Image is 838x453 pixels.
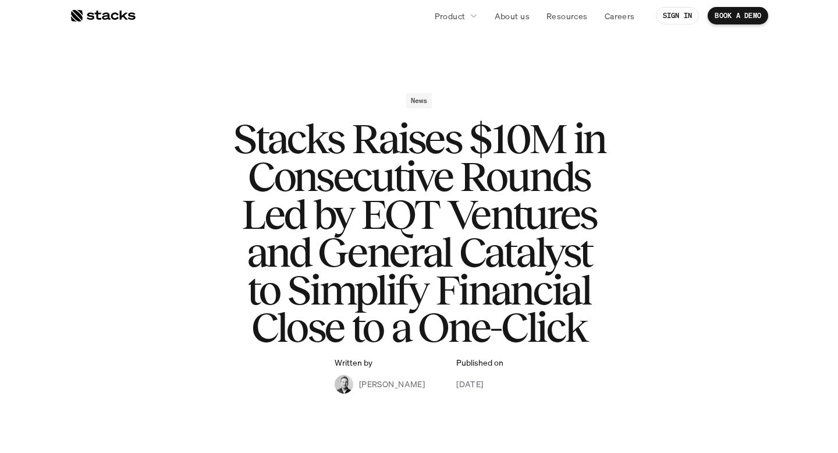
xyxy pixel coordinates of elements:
[546,10,588,22] p: Resources
[411,97,428,105] h2: News
[456,358,503,368] p: Published on
[495,10,530,22] p: About us
[656,7,699,24] a: SIGN IN
[539,5,595,26] a: Resources
[715,12,761,20] p: BOOK A DEMO
[605,10,635,22] p: Careers
[708,7,768,24] a: BOOK A DEMO
[456,378,484,390] p: [DATE]
[335,375,353,394] img: Albert
[359,378,425,390] p: [PERSON_NAME]
[435,10,466,22] p: Product
[335,358,372,368] p: Written by
[488,5,537,26] a: About us
[598,5,642,26] a: Careers
[186,120,652,346] h1: Stacks Raises $10M in Consecutive Rounds Led by EQT Ventures and General Catalyst to Simplify Fin...
[663,12,693,20] p: SIGN IN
